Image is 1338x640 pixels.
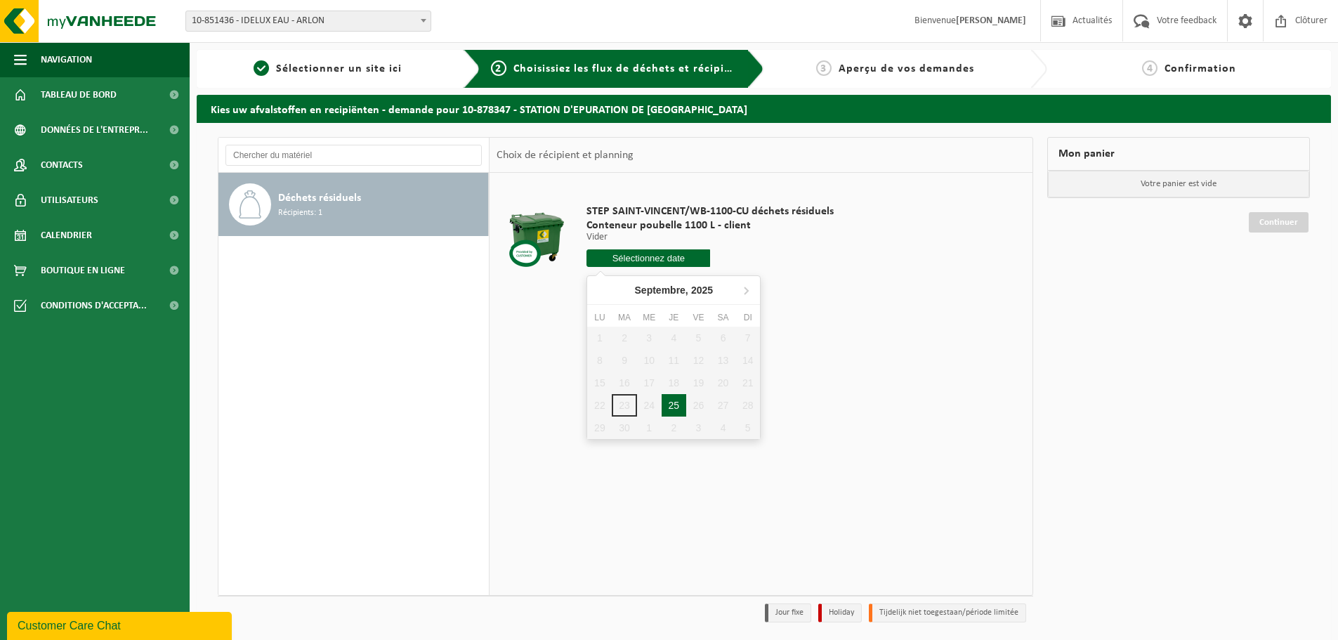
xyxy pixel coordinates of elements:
[276,63,402,74] span: Sélectionner un site ici
[197,95,1331,122] h2: Kies uw afvalstoffen en recipiënten - demande pour 10-878347 - STATION D'EPURATION DE [GEOGRAPHIC...
[41,112,148,148] span: Données de l'entrepr...
[41,77,117,112] span: Tableau de bord
[41,42,92,77] span: Navigation
[41,218,92,253] span: Calendrier
[839,63,974,74] span: Aperçu de vos demandes
[204,60,452,77] a: 1Sélectionner un site ici
[7,609,235,640] iframe: chat widget
[1165,63,1236,74] span: Confirmation
[513,63,747,74] span: Choisissiez les flux de déchets et récipients
[490,138,641,173] div: Choix de récipient et planning
[612,311,636,325] div: Ma
[185,11,431,32] span: 10-851436 - IDELUX EAU - ARLON
[629,279,719,301] div: Septembre,
[691,285,713,295] i: 2025
[586,249,710,267] input: Sélectionnez date
[735,311,760,325] div: Di
[1142,60,1157,76] span: 4
[586,233,834,242] p: Vider
[186,11,431,31] span: 10-851436 - IDELUX EAU - ARLON
[956,15,1026,26] strong: [PERSON_NAME]
[765,603,811,622] li: Jour fixe
[41,288,147,323] span: Conditions d'accepta...
[586,204,834,218] span: STEP SAINT-VINCENT/WB-1100-CU déchets résiduels
[218,173,489,236] button: Déchets résiduels Récipients: 1
[662,394,686,417] div: 25
[41,253,125,288] span: Boutique en ligne
[41,148,83,183] span: Contacts
[586,218,834,233] span: Conteneur poubelle 1100 L - client
[225,145,482,166] input: Chercher du matériel
[1047,137,1310,171] div: Mon panier
[1048,171,1309,197] p: Votre panier est vide
[662,417,686,439] div: 2
[254,60,269,76] span: 1
[662,311,686,325] div: Je
[587,311,612,325] div: Lu
[637,311,662,325] div: Me
[711,311,735,325] div: Sa
[41,183,98,218] span: Utilisateurs
[278,190,361,207] span: Déchets résiduels
[818,603,862,622] li: Holiday
[816,60,832,76] span: 3
[278,207,322,220] span: Récipients: 1
[686,311,711,325] div: Ve
[1249,212,1309,233] a: Continuer
[491,60,506,76] span: 2
[869,603,1026,622] li: Tijdelijk niet toegestaan/période limitée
